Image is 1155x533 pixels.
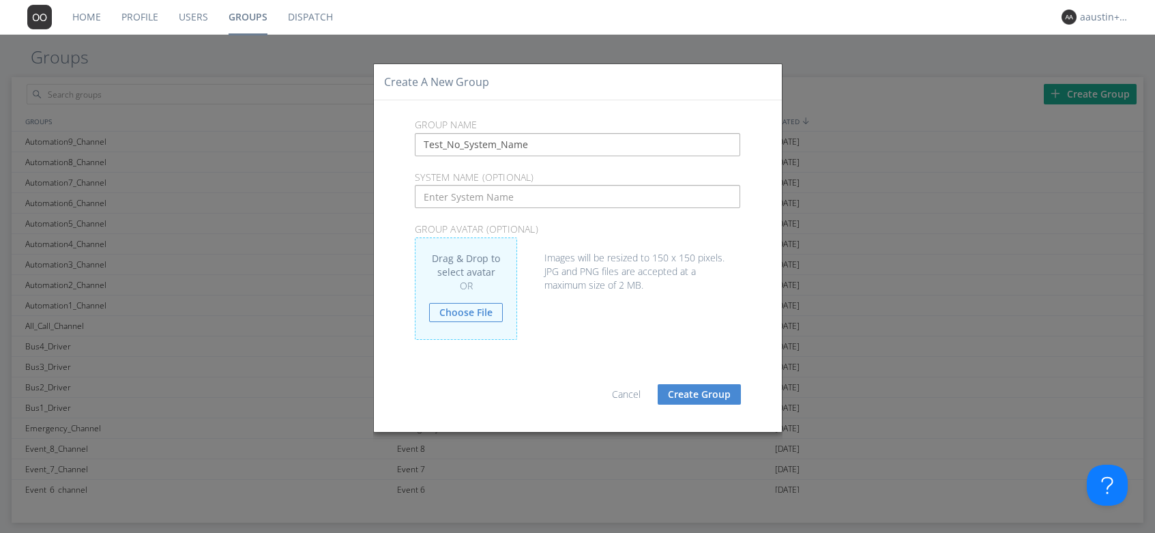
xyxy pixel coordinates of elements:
[612,388,641,401] a: Cancel
[429,303,503,322] a: Choose File
[384,74,489,89] h4: Create a New Group
[1062,10,1077,25] img: 373638.png
[658,384,741,405] button: Create Group
[415,185,740,208] input: Enter System Name
[405,222,750,237] p: Group Avatar (optional)
[415,237,517,340] div: Drag & Drop to select avatar
[1080,10,1131,24] div: aaustin+ovc1+org
[405,170,750,185] p: System Name (optional)
[415,237,740,292] div: Images will be resized to 150 x 150 pixels. JPG and PNG files are accepted at a maximum size of 2...
[415,133,740,156] input: Enter Group Name
[429,279,503,293] div: OR
[405,117,750,132] p: Group Name
[27,5,52,29] img: 373638.png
